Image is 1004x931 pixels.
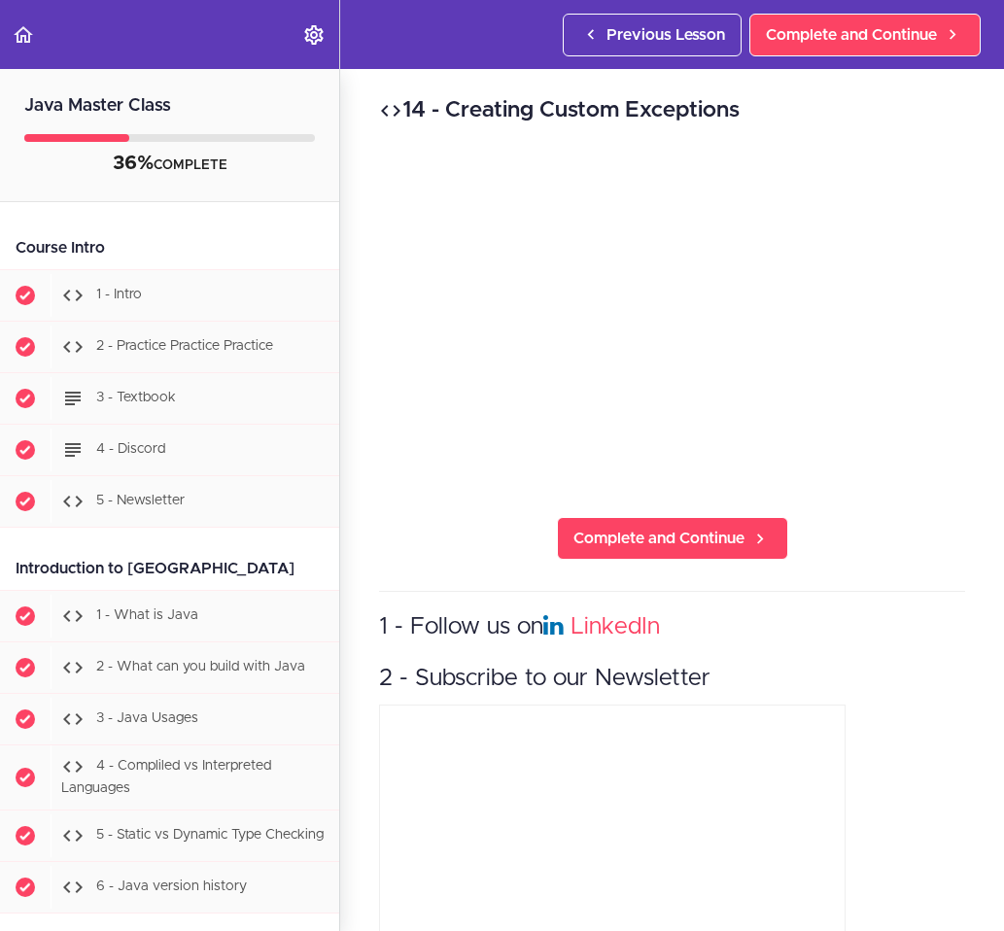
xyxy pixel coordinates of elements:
[96,442,165,456] span: 4 - Discord
[61,759,271,795] span: 4 - Compliled vs Interpreted Languages
[96,494,185,507] span: 5 - Newsletter
[96,608,198,622] span: 1 - What is Java
[96,828,324,842] span: 5 - Static vs Dynamic Type Checking
[24,152,315,177] div: COMPLETE
[113,154,154,173] span: 36%
[96,391,176,404] span: 3 - Textbook
[96,660,305,673] span: 2 - What can you build with Java
[749,14,981,56] a: Complete and Continue
[557,517,788,560] a: Complete and Continue
[302,23,326,47] svg: Settings Menu
[563,14,742,56] a: Previous Lesson
[96,288,142,301] span: 1 - Intro
[379,611,965,643] h3: 1 - Follow us on
[573,527,744,550] span: Complete and Continue
[571,615,660,638] a: LinkedIn
[96,711,198,725] span: 3 - Java Usages
[379,94,965,127] h2: 14 - Creating Custom Exceptions
[379,663,965,695] h3: 2 - Subscribe to our Newsletter
[12,23,35,47] svg: Back to course curriculum
[96,879,247,893] span: 6 - Java version history
[606,23,725,47] span: Previous Lesson
[96,339,273,353] span: 2 - Practice Practice Practice
[766,23,937,47] span: Complete and Continue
